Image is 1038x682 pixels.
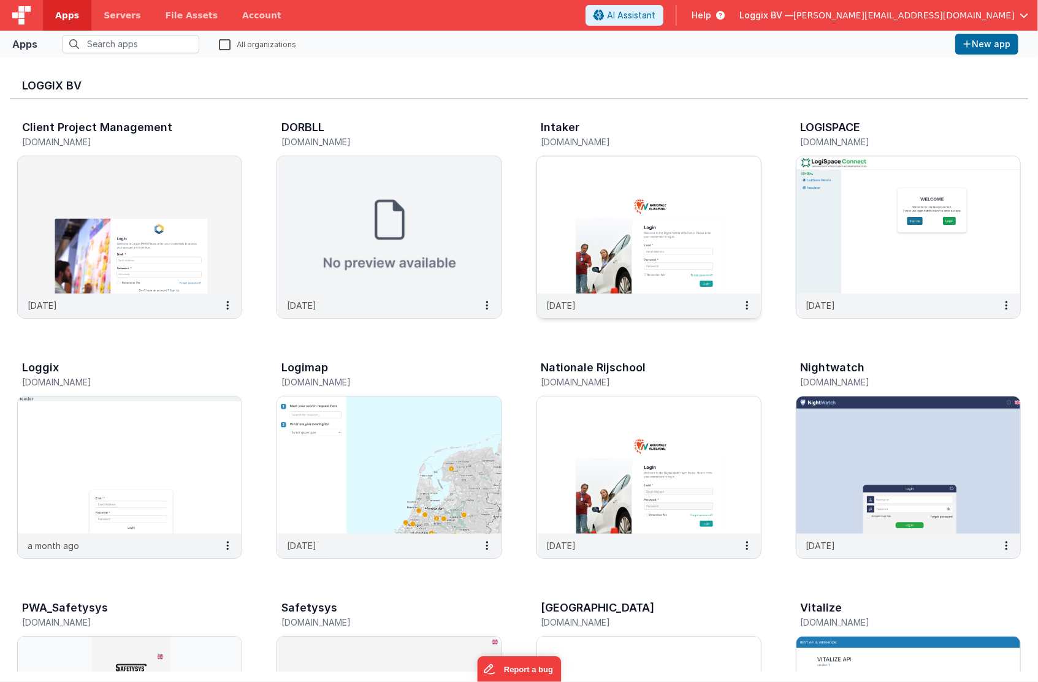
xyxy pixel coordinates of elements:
span: Loggix BV — [739,9,793,21]
h3: Nationale Rijschool [541,362,646,374]
h5: [DOMAIN_NAME] [281,137,471,146]
h3: Vitalize [801,602,842,614]
label: All organizations [219,38,296,50]
h3: Logimap [281,362,328,374]
h3: Loggix BV [22,80,1016,92]
span: [PERSON_NAME][EMAIL_ADDRESS][DOMAIN_NAME] [793,9,1015,21]
h3: Client Project Management [22,121,172,134]
p: [DATE] [287,299,316,312]
button: Loggix BV — [PERSON_NAME][EMAIL_ADDRESS][DOMAIN_NAME] [739,9,1028,21]
p: [DATE] [806,539,836,552]
div: Apps [12,37,37,51]
h3: PWA_Safetysys [22,602,108,614]
p: [DATE] [547,539,576,552]
h5: [DOMAIN_NAME] [281,377,471,387]
p: [DATE] [287,539,316,552]
h3: [GEOGRAPHIC_DATA] [541,602,655,614]
span: Apps [55,9,79,21]
h5: [DOMAIN_NAME] [541,377,731,387]
h5: [DOMAIN_NAME] [22,618,212,627]
h5: [DOMAIN_NAME] [801,377,990,387]
span: Servers [104,9,140,21]
h5: [DOMAIN_NAME] [801,137,990,146]
h3: Nightwatch [801,362,865,374]
h3: DORBLL [281,121,324,134]
h5: [DOMAIN_NAME] [541,137,731,146]
h5: [DOMAIN_NAME] [22,137,212,146]
h3: Intaker [541,121,580,134]
p: [DATE] [28,299,57,312]
h3: Safetysys [281,602,337,614]
input: Search apps [62,35,199,53]
h5: [DOMAIN_NAME] [281,618,471,627]
span: Help [692,9,711,21]
p: [DATE] [806,299,836,312]
span: AI Assistant [607,9,655,21]
h3: LOGISPACE [801,121,861,134]
h5: [DOMAIN_NAME] [541,618,731,627]
h5: [DOMAIN_NAME] [801,618,990,627]
button: AI Assistant [586,5,663,26]
span: File Assets [166,9,218,21]
button: New app [955,34,1018,55]
h5: [DOMAIN_NAME] [22,377,212,387]
p: [DATE] [547,299,576,312]
h3: Loggix [22,362,59,374]
iframe: Marker.io feedback button [477,656,561,682]
p: a month ago [28,539,79,552]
